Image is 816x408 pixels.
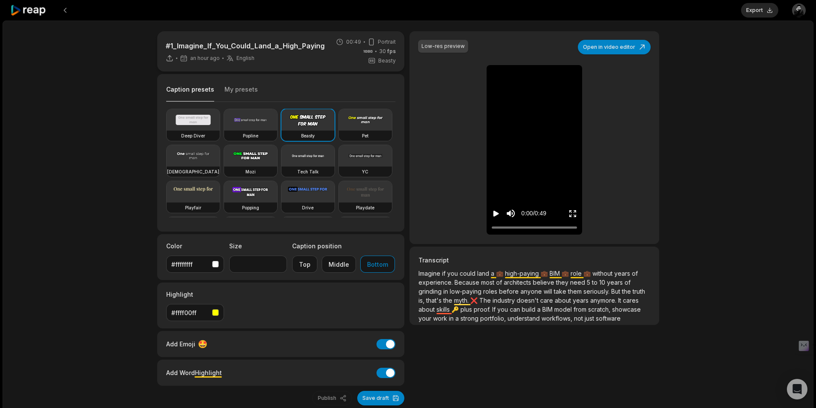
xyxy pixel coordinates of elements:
[243,132,258,139] h3: Popline
[418,315,433,322] span: your
[357,391,404,405] button: Save draft
[455,315,460,322] span: a
[611,288,622,295] span: But
[229,241,287,250] label: Size
[544,288,554,295] span: will
[633,288,645,295] span: truth
[418,269,650,323] p: 💼 💼 💼 💼 ❌ 🔑 🚀 🚀 🚀
[418,270,442,277] span: Imagine
[541,315,574,322] span: workflows,
[292,256,317,273] button: Top
[224,85,258,101] button: My presets
[517,297,540,304] span: doesn't
[198,338,207,350] span: 🤩
[554,288,568,295] span: take
[574,306,588,313] span: from
[418,279,454,286] span: experience.
[574,315,585,322] span: not
[540,297,555,304] span: care
[497,306,510,313] span: you
[312,391,352,405] button: Publish
[449,315,455,322] span: in
[346,38,361,46] span: 00:49
[607,279,625,286] span: years
[614,270,632,277] span: years
[171,308,209,317] div: #ffff00ff
[245,168,256,175] h3: Mozi
[492,306,497,313] span: If
[555,297,573,304] span: about
[568,205,577,221] button: Enter Fullscreen
[585,315,596,322] span: just
[360,256,395,273] button: Bottom
[622,288,633,295] span: the
[491,270,496,277] span: a
[166,256,224,273] button: #ffffffff
[508,315,541,322] span: understand
[596,315,621,322] span: software
[418,256,650,265] h3: Transcript
[166,290,224,299] label: Highlight
[632,270,638,277] span: of
[496,279,504,286] span: of
[166,340,195,348] span: Add Emoji
[443,297,454,304] span: the
[499,288,520,295] span: before
[573,297,590,304] span: years
[587,279,592,286] span: 5
[460,315,480,322] span: strong
[362,132,368,139] h3: Pet
[242,204,259,211] h3: Popping
[443,288,450,295] span: in
[521,209,546,218] div: 0:00 / 0:49
[481,279,496,286] span: most
[301,132,315,139] h3: Beasty
[493,297,517,304] span: industry
[505,270,541,277] span: high-paying
[477,270,491,277] span: land
[571,270,583,277] span: role
[537,306,542,313] span: a
[522,306,537,313] span: build
[454,279,481,286] span: Because
[166,41,325,51] p: #1_Imagine_If_You_Could_Land_a_High_Paying_BIM_Role
[436,306,451,313] span: skills
[322,256,356,273] button: Middle
[787,379,807,399] div: Open Intercom Messenger
[542,306,554,313] span: BIM
[504,279,533,286] span: architects
[741,3,778,18] button: Export
[166,85,214,102] button: Caption presets
[185,204,201,211] h3: Playfair
[418,306,436,313] span: about
[483,288,499,295] span: roles
[166,304,224,321] button: #ffff00ff
[378,57,396,65] span: Beasty
[520,288,544,295] span: anyone
[510,306,522,313] span: can
[460,270,477,277] span: could
[556,279,570,286] span: they
[236,55,254,62] span: English
[583,288,611,295] span: seriously.
[474,306,492,313] span: proof.
[418,297,426,304] span: is,
[454,297,470,304] span: myth.
[167,168,219,175] h3: [DEMOGRAPHIC_DATA]
[450,288,483,295] span: low-paying
[570,279,587,286] span: need
[592,270,614,277] span: without
[492,205,500,221] button: Play video
[460,306,474,313] span: plus
[378,38,396,46] span: Portrait
[195,369,222,376] span: Highlight
[421,42,465,50] div: Low-res preview
[418,288,443,295] span: grinding
[554,306,574,313] span: model
[190,55,220,62] span: an hour ago
[592,279,599,286] span: to
[550,270,562,277] span: BIM
[625,279,631,286] span: of
[181,132,205,139] h3: Deep Diver
[618,297,623,304] span: It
